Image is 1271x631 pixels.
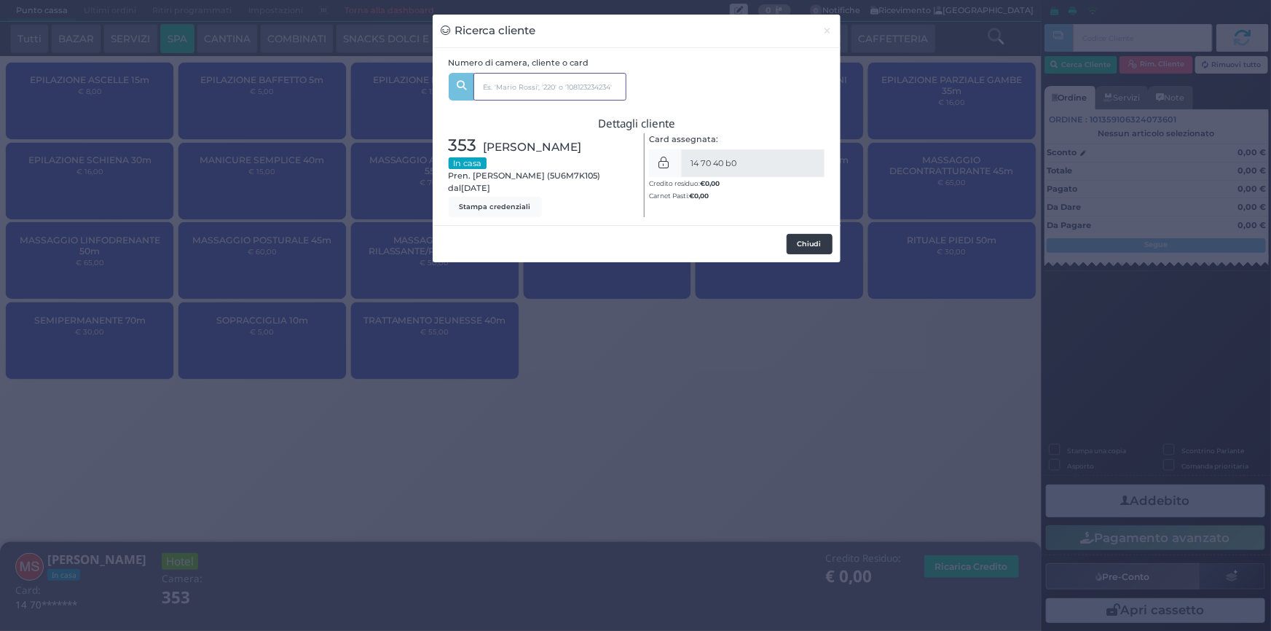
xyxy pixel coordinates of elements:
span: × [823,23,833,39]
div: Pren. [PERSON_NAME] (5U6M7K105) dal [441,133,637,217]
span: 0,00 [694,191,709,200]
h3: Ricerca cliente [441,23,536,39]
input: Es. 'Mario Rossi', '220' o '108123234234' [473,73,626,101]
b: € [700,179,720,187]
button: Stampa credenziali [449,197,542,217]
label: Card assegnata: [649,133,718,146]
span: 0,00 [705,179,720,188]
small: Carnet Pasti: [649,192,709,200]
button: Chiudi [815,15,841,47]
span: 353 [449,133,477,158]
small: Credito residuo: [649,179,720,187]
small: In casa [449,157,487,169]
span: [DATE] [462,182,491,195]
label: Numero di camera, cliente o card [449,57,589,69]
b: € [689,192,709,200]
span: [PERSON_NAME] [484,138,582,155]
h3: Dettagli cliente [449,117,825,130]
button: Chiudi [787,234,833,254]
